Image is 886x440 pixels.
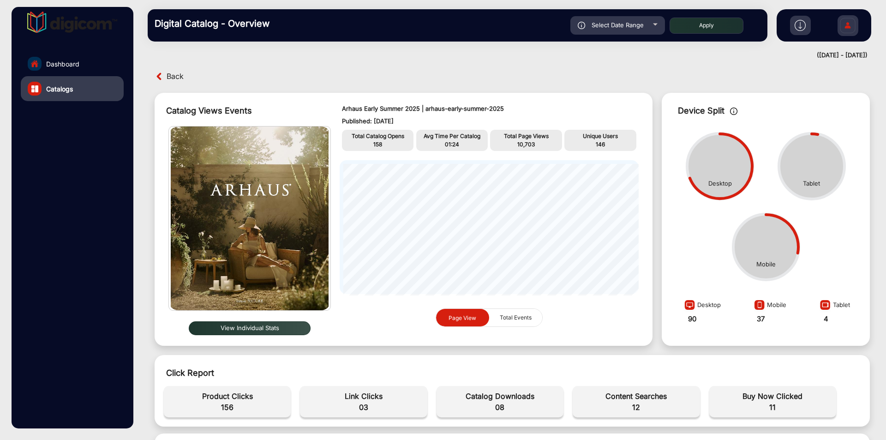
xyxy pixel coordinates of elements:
img: h2download.svg [795,20,806,31]
span: 10,703 [517,141,535,148]
p: Total Page Views [492,132,560,140]
span: Back [167,69,184,84]
span: Content Searches [577,391,695,402]
img: home [30,60,39,68]
span: Catalogs [46,84,73,94]
p: Arhaus Early Summer 2025 | arhaus-early-summer-2025 [342,104,636,114]
span: Device Split [678,106,724,115]
button: Total Events [489,309,542,326]
img: image [752,299,767,314]
div: ([DATE] - [DATE]) [138,51,868,60]
img: vmg-logo [27,12,118,33]
p: Avg Time Per Catalog [419,132,486,140]
span: 11 [714,402,832,413]
img: image [817,299,833,314]
span: Select Date Range [592,21,644,29]
img: Sign%20Up.svg [838,11,857,43]
span: Product Clicks [168,391,286,402]
div: Mobile [752,297,786,314]
span: Catalog Downloads [441,391,559,402]
strong: 90 [688,314,696,323]
div: Tablet [803,179,820,188]
button: Apply [670,18,743,34]
div: Click Report [166,367,858,379]
img: back arrow [155,72,164,81]
p: Published: [DATE] [342,117,636,126]
span: 08 [441,402,559,413]
button: Page View [436,309,489,327]
span: 146 [596,141,605,148]
span: 158 [373,141,382,148]
div: event-details-1 [159,381,865,422]
h3: Digital Catalog - Overview [155,18,284,29]
div: Catalog Views Events [166,104,323,117]
span: 03 [305,402,422,413]
div: Mobile [756,260,776,269]
div: Desktop [682,297,721,314]
div: Tablet [817,297,850,314]
a: Dashboard [21,51,124,76]
mat-button-toggle-group: graph selection [436,308,543,327]
img: image [682,299,697,314]
a: Catalogs [21,76,124,101]
img: icon [730,108,738,115]
button: View Individual Stats [189,321,311,335]
span: 12 [577,402,695,413]
span: Total Events [494,309,537,326]
p: Unique Users [567,132,634,140]
img: img [169,127,330,310]
strong: 4 [824,314,828,323]
span: Dashboard [46,59,79,69]
img: catalog [31,85,38,92]
p: Total Catalog Opens [344,132,412,140]
span: 01:24 [445,141,459,148]
strong: 37 [757,314,765,323]
span: Link Clicks [305,391,422,402]
span: Buy Now Clicked [714,391,832,402]
div: Desktop [708,179,732,188]
span: Page View [449,314,476,321]
span: 156 [168,402,286,413]
img: icon [578,22,586,29]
